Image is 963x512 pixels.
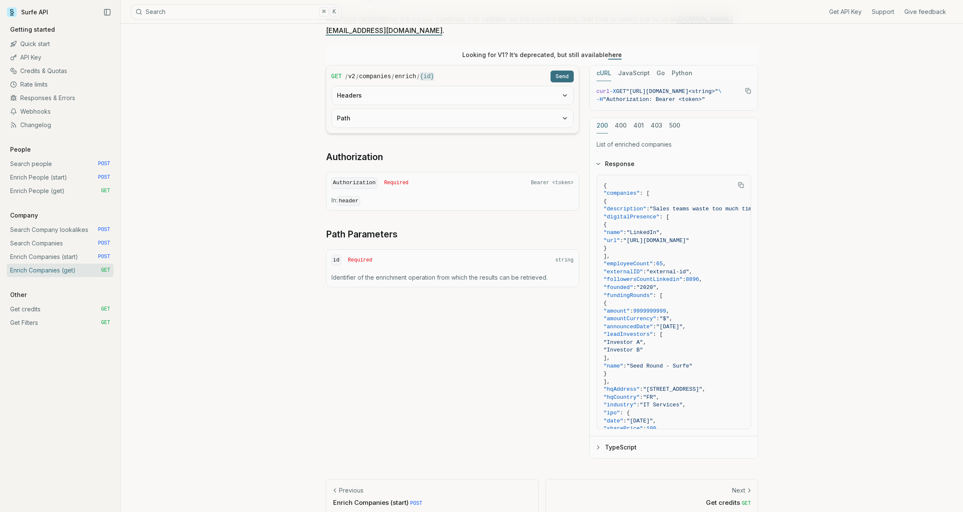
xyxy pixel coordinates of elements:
[653,324,656,330] span: :
[742,501,751,507] span: GET
[7,25,58,34] p: Getting started
[633,284,637,291] span: :
[637,402,640,408] span: :
[7,264,114,277] a: Enrich Companies (get) GET
[656,261,663,267] span: 65
[626,88,718,95] span: "[URL][DOMAIN_NAME]<string>"
[683,324,686,330] span: ,
[597,88,610,95] span: curl
[669,118,680,133] button: 500
[646,206,650,212] span: :
[331,273,574,282] p: Identifier of the enrichment operation from which the results can be retrieved.
[98,174,110,181] span: POST
[101,267,110,274] span: GET
[395,72,416,81] code: enrich
[659,214,669,220] span: : [
[627,229,659,236] span: "LinkedIn"
[608,51,622,58] a: here
[333,498,532,507] p: Enrich Companies (start)
[98,240,110,247] span: POST
[656,425,659,432] span: ,
[590,436,758,458] button: TypeScript
[604,394,640,400] span: "hqCountry"
[359,72,391,81] code: companies
[101,306,110,313] span: GET
[640,190,649,196] span: : [
[98,226,110,233] span: POST
[643,339,646,346] span: ,
[356,72,358,81] span: /
[604,300,607,306] span: {
[597,96,603,103] span: -H
[597,140,751,149] p: List of enriched companies
[7,6,48,19] a: Surfe API
[604,308,630,314] span: "amount"
[604,292,653,299] span: "fundingRounds"
[686,276,699,283] span: 8896
[604,370,607,377] span: }
[640,394,643,400] span: :
[326,13,758,36] p: Webhook notifications are on our roadmap. For updates on the current status, feel free to reach o...
[331,255,342,266] code: id
[410,501,423,507] span: POST
[604,245,607,251] span: }
[604,229,624,236] span: "name"
[553,498,751,507] p: Get credits
[630,308,633,314] span: :
[332,86,573,105] button: Headers
[623,363,627,369] span: :
[590,175,758,436] div: Response
[604,237,620,244] span: "url"
[604,269,643,275] span: "externalID"
[651,118,662,133] button: 403
[417,72,419,81] span: /
[604,379,610,385] span: ],
[683,276,686,283] span: :
[620,410,630,416] span: : {
[7,37,114,51] a: Quick start
[646,425,656,432] span: 100
[604,214,660,220] span: "digitalPresence"
[348,72,355,81] code: v2
[551,71,574,82] button: Send
[829,8,862,16] a: Get API Key
[627,363,692,369] span: "Seed Round - Surfe"
[689,269,692,275] span: ,
[101,319,110,326] span: GET
[646,269,689,275] span: "external-id"
[98,161,110,167] span: POST
[330,7,339,16] kbd: K
[604,425,643,432] span: "sharePrice"
[615,118,627,133] button: 400
[7,91,114,105] a: Responses & Errors
[7,157,114,171] a: Search people POST
[656,324,682,330] span: "[DATE]"
[604,386,640,392] span: "hqAddress"
[732,486,745,495] p: Next
[7,171,114,184] a: Enrich People (start) POST
[348,257,372,264] span: Required
[590,153,758,175] button: Response
[623,237,689,244] span: "[URL][DOMAIN_NAME]"
[604,284,633,291] span: "founded"
[337,196,361,206] code: header
[7,211,41,220] p: Company
[604,198,607,204] span: {
[742,84,754,97] button: Copy Text
[663,261,666,267] span: ,
[326,151,383,163] a: Authorization
[604,276,683,283] span: "followersCountLinkedin"
[604,363,624,369] span: "name"
[653,418,656,424] span: ,
[7,78,114,91] a: Rate limits
[604,324,653,330] span: "announcedDate"
[735,179,747,191] button: Copy Text
[331,196,574,205] p: In:
[331,177,377,189] code: Authorization
[633,308,666,314] span: 9999999999
[627,418,653,424] span: "[DATE]"
[623,229,627,236] span: :
[7,302,114,316] a: Get credits GET
[683,402,686,408] span: ,
[653,292,663,299] span: : [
